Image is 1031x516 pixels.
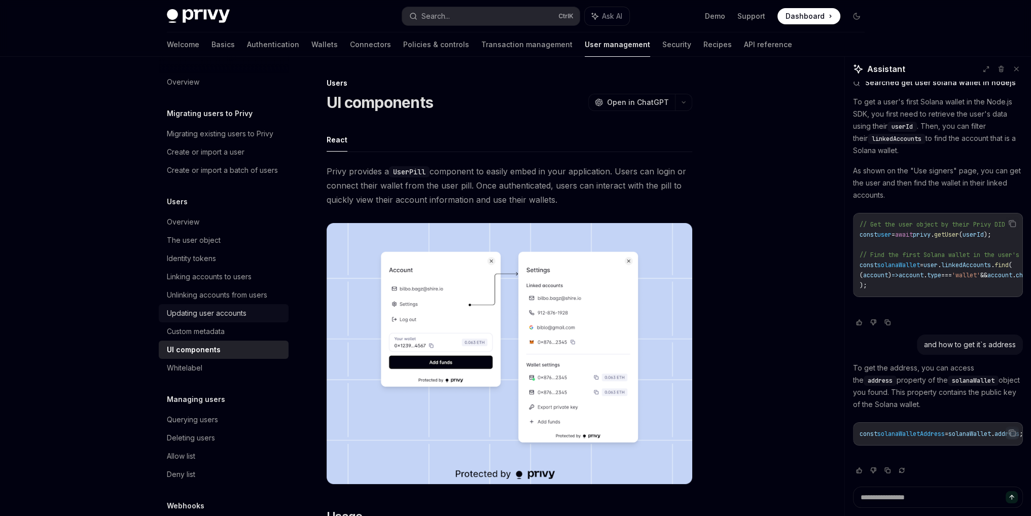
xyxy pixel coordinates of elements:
div: Migrating existing users to Privy [167,128,273,140]
span: Assistant [867,63,905,75]
a: Support [737,11,765,21]
a: Connectors [350,32,391,57]
a: Whitelabel [159,359,289,377]
a: Security [662,32,691,57]
a: Custom metadata [159,322,289,341]
span: = [945,430,948,438]
button: Open in ChatGPT [588,94,675,111]
span: === [941,271,952,279]
button: Copy the contents from the code block [1006,217,1019,230]
div: Updating user accounts [167,307,246,319]
h1: UI components [327,93,433,112]
span: Privy provides a component to easily embed in your application. Users can login or connect their ... [327,164,692,207]
span: // Get the user object by their Privy DID [860,220,1005,229]
span: = [892,231,895,239]
span: solanaWalletAddress [877,430,945,438]
img: images/Userpill2.png [327,223,692,484]
span: solanaWallet [877,261,920,269]
a: API reference [744,32,792,57]
span: address [994,430,1019,438]
a: Linking accounts to users [159,268,289,286]
span: user [877,231,892,239]
span: Dashboard [786,11,825,21]
span: const [860,261,877,269]
span: . [991,261,994,269]
span: getUser [934,231,959,239]
a: Policies & controls [403,32,469,57]
a: Allow list [159,447,289,465]
h5: Managing users [167,393,225,406]
a: Querying users [159,411,289,429]
button: React [327,128,347,152]
span: ( [959,231,963,239]
span: await [895,231,913,239]
div: Unlinking accounts from users [167,289,267,301]
span: type [927,271,941,279]
a: Overview [159,213,289,231]
a: Welcome [167,32,199,57]
span: address [868,377,893,385]
span: => [892,271,899,279]
span: . [923,271,927,279]
a: Deleting users [159,429,289,447]
a: Updating user accounts [159,304,289,322]
a: Create or import a user [159,143,289,161]
span: find [994,261,1009,269]
span: account [863,271,888,279]
a: Dashboard [777,8,840,24]
div: Overview [167,216,199,228]
span: ); [984,231,991,239]
a: User management [585,32,650,57]
a: Recipes [703,32,732,57]
p: To get a user's first Solana wallet in the Node.js SDK, you first need to retrieve the user's dat... [853,96,1023,157]
span: privy [913,231,931,239]
span: userId [892,123,913,131]
a: The user object [159,231,289,249]
a: Migrating existing users to Privy [159,125,289,143]
span: const [860,430,877,438]
span: ) [888,271,892,279]
span: . [991,430,994,438]
div: Identity tokens [167,252,216,265]
div: Overview [167,76,199,88]
div: Create or import a batch of users [167,164,278,176]
span: user [923,261,938,269]
a: Create or import a batch of users [159,161,289,179]
a: Deny list [159,465,289,484]
a: Demo [705,11,725,21]
div: Querying users [167,414,218,426]
a: UI components [159,341,289,359]
code: UserPill [389,166,430,177]
a: Identity tokens [159,249,289,268]
span: ( [1009,261,1012,269]
span: ; [1019,430,1023,438]
span: account [899,271,923,279]
span: solanaWallet [948,430,991,438]
button: Search...CtrlK [402,7,580,25]
div: Search... [421,10,450,22]
div: UI components [167,344,221,356]
span: Searched get user solana wallet in nodejs [865,78,1016,88]
span: . [1012,271,1016,279]
span: linkedAccounts [941,261,991,269]
h5: Users [167,196,188,208]
div: Users [327,78,692,88]
a: Transaction management [481,32,573,57]
span: && [980,271,987,279]
img: dark logo [167,9,230,23]
span: Ask AI [602,11,622,21]
span: ); [860,281,867,289]
div: Linking accounts to users [167,271,252,283]
span: ( [860,271,863,279]
div: Whitelabel [167,362,202,374]
div: Deleting users [167,432,215,444]
span: . [931,231,934,239]
div: Create or import a user [167,146,244,158]
a: Unlinking accounts from users [159,286,289,304]
a: Wallets [311,32,338,57]
button: Copy the contents from the code block [1006,426,1019,439]
h5: Migrating users to Privy [167,107,253,120]
p: As shown on the "Use signers" page, you can get the user and then find the wallet in their linked... [853,165,1023,201]
span: linkedAccounts [872,135,921,143]
a: Basics [211,32,235,57]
